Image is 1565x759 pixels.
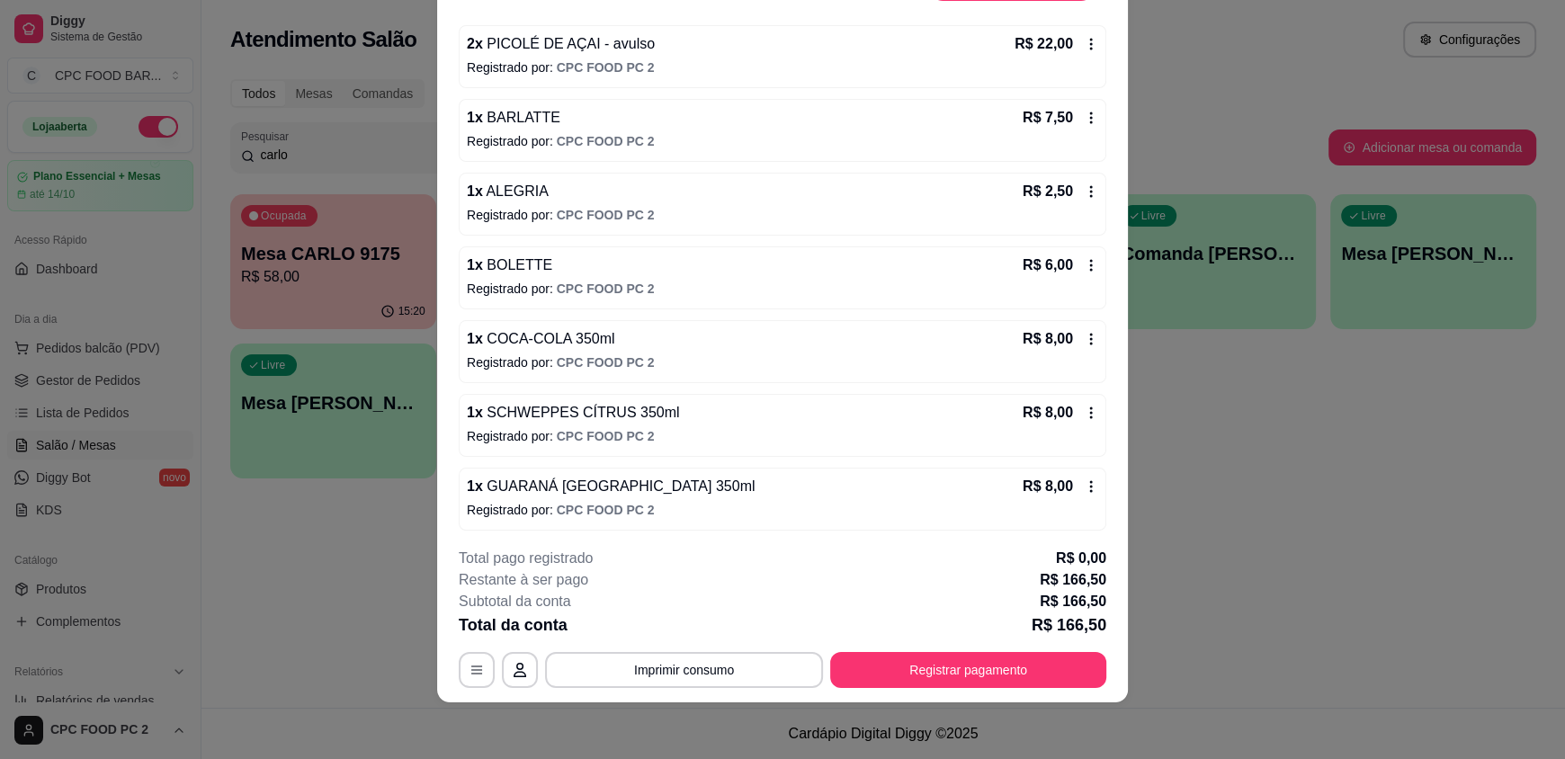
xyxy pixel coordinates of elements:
[1040,591,1106,612] p: R$ 166,50
[467,107,560,129] p: 1 x
[483,257,552,272] span: BOLETTE
[545,652,823,688] button: Imprimir consumo
[1032,612,1106,638] p: R$ 166,50
[830,652,1106,688] button: Registrar pagamento
[557,429,655,443] span: CPC FOOD PC 2
[467,206,1098,224] p: Registrado por:
[557,208,655,222] span: CPC FOOD PC 2
[557,60,655,75] span: CPC FOOD PC 2
[557,281,655,296] span: CPC FOOD PC 2
[483,110,560,125] span: BARLATTE
[1056,548,1106,569] p: R$ 0,00
[1023,476,1073,497] p: R$ 8,00
[467,353,1098,371] p: Registrado por:
[557,355,655,370] span: CPC FOOD PC 2
[467,476,755,497] p: 1 x
[459,569,588,591] p: Restante à ser pago
[1015,33,1073,55] p: R$ 22,00
[467,58,1098,76] p: Registrado por:
[467,33,655,55] p: 2 x
[459,548,593,569] p: Total pago registrado
[459,612,568,638] p: Total da conta
[483,478,756,494] span: GUARANÁ [GEOGRAPHIC_DATA] 350ml
[467,181,549,202] p: 1 x
[467,328,615,350] p: 1 x
[1023,181,1073,202] p: R$ 2,50
[1023,107,1073,129] p: R$ 7,50
[459,591,571,612] p: Subtotal da conta
[467,427,1098,445] p: Registrado por:
[467,501,1098,519] p: Registrado por:
[483,36,655,51] span: PICOLÉ DE AÇAI - avulso
[1023,328,1073,350] p: R$ 8,00
[557,134,655,148] span: CPC FOOD PC 2
[1023,254,1073,276] p: R$ 6,00
[557,503,655,517] span: CPC FOOD PC 2
[1023,402,1073,424] p: R$ 8,00
[467,132,1098,150] p: Registrado por:
[467,402,680,424] p: 1 x
[1040,569,1106,591] p: R$ 166,50
[483,405,680,420] span: SCHWEPPES CÍTRUS 350ml
[483,331,615,346] span: COCA-COLA 350ml
[483,183,549,199] span: ALEGRIA
[467,254,552,276] p: 1 x
[467,280,1098,298] p: Registrado por:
